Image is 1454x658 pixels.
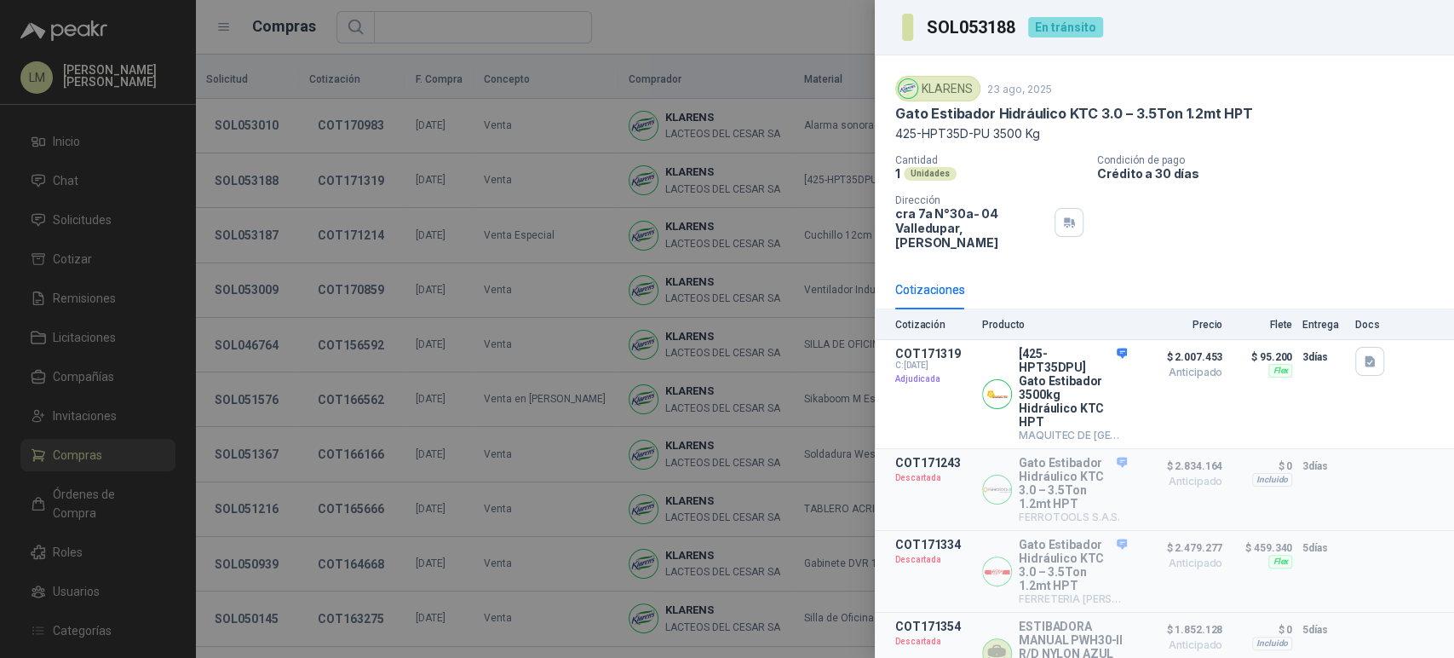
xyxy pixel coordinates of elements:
p: [425-HPT35DPU] Gato Estibador 3500kg Hidráulico KTC HPT [1019,347,1127,429]
p: $ 0 [1233,456,1292,476]
p: FERROTOOLS S.A.S. [1019,511,1127,523]
img: Company Logo [983,476,1011,504]
p: Docs [1355,319,1389,331]
span: Anticipado [1137,476,1222,487]
span: Anticipado [1137,367,1222,378]
span: Anticipado [1137,558,1222,569]
img: Company Logo [899,79,917,98]
p: Flete [1233,319,1292,331]
p: Gato Estibador Hidráulico KTC 3.0 – 3.5Ton 1.2mt HPT [1019,456,1127,511]
div: Unidades [904,167,957,181]
span: C: [DATE] [895,361,972,371]
p: COT171354 [895,620,972,633]
p: 1 [895,166,900,181]
p: Descartada [895,470,972,487]
p: 23 ago, 2025 [987,83,1052,95]
p: Producto [982,319,1127,331]
p: MAQUITEC DE [GEOGRAPHIC_DATA] SAS [1019,429,1127,442]
div: En tránsito [1028,17,1103,38]
p: 425-HPT35D-PU 3500 Kg [895,126,1434,141]
div: Cotizaciones [895,280,965,299]
p: COT171243 [895,456,972,470]
div: Flex [1268,364,1292,378]
p: Adjudicada [895,371,972,388]
p: Cantidad [895,154,1083,166]
p: 5 días [1302,620,1345,640]
p: Cotización [895,319,972,331]
p: Condición de pago [1097,154,1447,166]
p: Entrega [1302,319,1345,331]
p: 5 días [1302,538,1345,558]
div: Incluido [1252,637,1292,650]
span: $ 2.479.277 [1137,538,1222,558]
div: KLARENS [895,76,980,101]
h3: SOL053188 [927,19,1018,36]
p: Gato Estibador Hidráulico KTC 3.0 – 3.5Ton 1.2mt HPT [895,105,1253,123]
div: Flex [1268,555,1292,569]
img: Company Logo [983,557,1011,586]
span: $ 1.852.128 [1137,620,1222,640]
span: Anticipado [1137,640,1222,650]
p: FERRETERIA [PERSON_NAME] [1019,592,1127,605]
p: $ 459.340 [1233,538,1292,558]
p: COT171319 [895,347,972,361]
p: cra 7a N°30a- 04 Valledupar , [PERSON_NAME] [895,206,1048,250]
p: 3 días [1302,456,1345,476]
p: Crédito a 30 días [1097,166,1447,181]
p: Gato Estibador Hidráulico KTC 3.0 – 3.5Ton 1.2mt HPT [1019,538,1127,592]
p: Precio [1137,319,1222,331]
span: $ 2.834.164 [1137,456,1222,476]
p: COT171334 [895,538,972,551]
p: Dirección [895,194,1048,206]
p: $ 95.200 [1233,347,1292,367]
p: 3 días [1302,347,1345,367]
img: Company Logo [983,380,1011,408]
span: $ 2.007.453 [1137,347,1222,367]
div: Incluido [1252,473,1292,487]
p: $ 0 [1233,620,1292,640]
p: Descartada [895,551,972,569]
p: Descartada [895,633,972,650]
